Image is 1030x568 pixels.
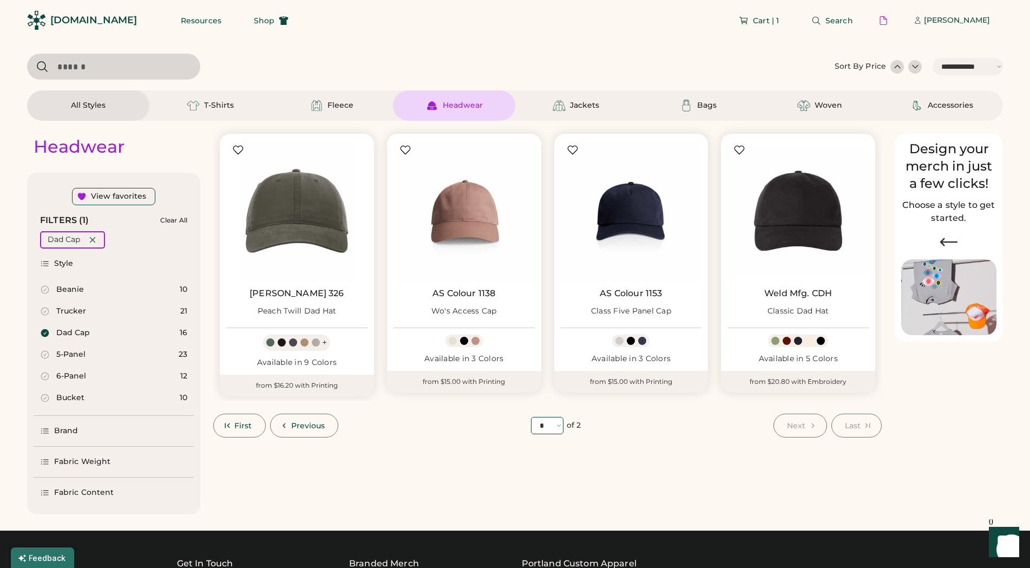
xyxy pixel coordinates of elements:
div: Fabric Content [54,487,114,498]
div: Headwear [34,136,124,158]
div: 12 [180,371,187,382]
img: Bags Icon [680,99,693,112]
button: Cart | 1 [726,10,792,31]
button: Next [773,414,826,438]
img: Richardson 326 Peach Twill Dad Hat [226,140,368,282]
a: Weld Mfg. CDH [764,288,832,299]
div: FILTERS (1) [40,214,89,227]
span: First [234,422,252,429]
div: Design your merch in just a few clicks! [901,140,996,192]
img: Rendered Logo - Screens [27,11,46,30]
div: Dad Cap [48,234,80,245]
img: Fleece Icon [310,99,323,112]
div: Style [54,258,74,269]
div: T-Shirts [204,100,234,111]
div: Bucket [56,393,84,403]
div: Trucker [56,306,86,317]
button: First [213,414,266,438]
div: Clear All [160,217,187,224]
img: AS Colour 1138 Wo's Access Cap [393,140,535,282]
div: Woven [815,100,842,111]
div: Fabric Weight [54,456,110,467]
button: Previous [270,414,339,438]
div: All Styles [71,100,106,111]
img: Accessories Icon [910,99,923,112]
div: Available in 9 Colors [226,357,368,368]
div: [DOMAIN_NAME] [50,14,137,27]
div: Jackets [570,100,599,111]
iframe: Front Chat [979,519,1025,566]
div: Available in 3 Colors [393,354,535,364]
div: Available in 5 Colors [727,354,869,364]
div: Class Five Panel Cap [591,306,671,317]
div: Beanie [56,284,84,295]
img: Weld Mfg. CDH Classic Dad Hat [727,140,869,282]
div: 10 [180,393,187,403]
div: of 2 [567,420,581,431]
div: Sort By Price [835,61,886,72]
span: Shop [254,17,274,24]
div: 21 [180,306,187,317]
div: from $15.00 with Printing [387,371,541,393]
img: AS Colour 1153 Class Five Panel Cap [561,140,702,282]
span: Next [787,422,805,429]
div: from $20.80 with Embroidery [721,371,875,393]
button: Search [798,10,866,31]
div: 23 [179,349,187,360]
img: Image of Lisa Congdon Eye Print on T-Shirt and Hat [901,259,996,336]
div: Classic Dad Hat [767,306,829,317]
div: + [322,337,327,349]
div: View favorites [91,191,146,202]
div: Accessories [928,100,973,111]
div: Headwear [443,100,483,111]
div: from $16.20 with Printing [220,375,374,396]
div: [PERSON_NAME] [924,15,990,26]
span: Previous [291,422,325,429]
div: from $15.00 with Printing [554,371,708,393]
div: Fleece [327,100,353,111]
img: Headwear Icon [425,99,438,112]
div: Wo's Access Cap [431,306,497,317]
a: [PERSON_NAME] 326 [250,288,344,299]
div: Brand [54,426,78,436]
div: 10 [180,284,187,295]
div: Bags [697,100,717,111]
a: AS Colour 1153 [600,288,662,299]
img: T-Shirts Icon [187,99,200,112]
button: Shop [241,10,301,31]
div: Peach Twill Dad Hat [258,306,337,317]
span: Search [825,17,853,24]
div: 5-Panel [56,349,86,360]
div: 6-Panel [56,371,86,382]
button: Resources [168,10,234,31]
img: Jackets Icon [553,99,566,112]
img: Woven Icon [797,99,810,112]
h2: Choose a style to get started. [901,199,996,225]
button: Last [831,414,882,438]
span: Cart | 1 [753,17,779,24]
div: Dad Cap [56,328,90,338]
div: Available in 3 Colors [561,354,702,364]
div: 16 [180,328,187,338]
a: AS Colour 1138 [432,288,495,299]
span: Last [845,422,861,429]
